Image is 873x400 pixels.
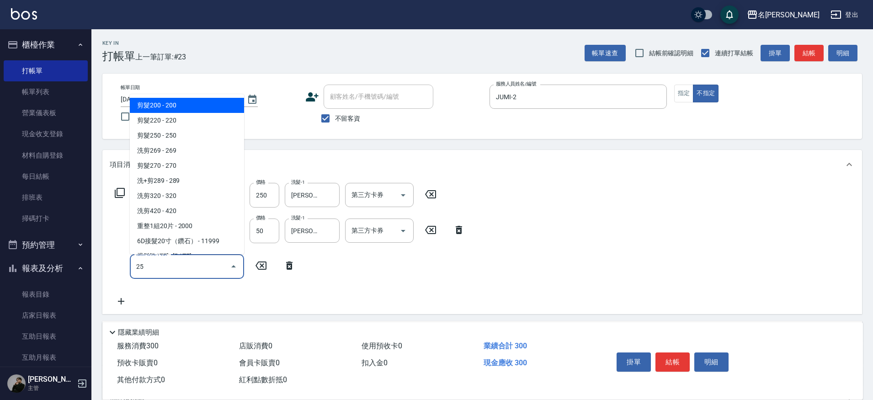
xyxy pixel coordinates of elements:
span: 剪髮220 - 220 [130,113,244,128]
input: YYYY/MM/DD hh:mm [121,92,238,107]
span: 會員卡販賣 0 [239,358,280,367]
div: 名[PERSON_NAME] [758,9,820,21]
button: save [720,5,739,24]
button: 帳單速查 [585,45,626,62]
a: 互助月報表 [4,347,88,368]
button: 預約管理 [4,233,88,257]
span: 剪髮270 - 270 [130,158,244,173]
span: 上一筆訂單:#23 [135,51,186,63]
a: 報表目錄 [4,284,88,305]
button: Open [396,188,410,203]
span: 業績合計 300 [484,341,527,350]
img: Logo [11,8,37,20]
span: 預收卡販賣 0 [117,358,158,367]
div: 店販銷售 [102,321,862,343]
span: 洗+剪289 - 289 [130,173,244,188]
span: 6D接髮20寸（鑽石） - 11999 [130,234,244,249]
button: 不指定 [693,85,719,102]
a: 每日結帳 [4,166,88,187]
label: 價格 [256,179,266,186]
button: 明細 [694,352,729,372]
button: 結帳 [794,45,824,62]
button: 櫃檯作業 [4,33,88,57]
p: 隱藏業績明細 [118,328,159,337]
span: 剪髮250 - 250 [130,128,244,143]
a: 排班表 [4,187,88,208]
button: Close [226,259,241,274]
a: 材料自購登錄 [4,145,88,166]
h2: Key In [102,40,135,46]
span: 服務消費 300 [117,341,159,350]
span: 使用預收卡 0 [362,341,402,350]
a: 打帳單 [4,60,88,81]
button: 指定 [674,85,694,102]
h3: 打帳單 [102,50,135,63]
img: Person [7,374,26,393]
span: 結帳前確認明細 [649,48,694,58]
span: 現金應收 300 [484,358,527,367]
a: 互助日報表 [4,326,88,347]
span: 紅利點數折抵 0 [239,375,287,384]
button: Open [396,224,410,238]
p: 主管 [28,384,75,392]
a: 營業儀表板 [4,102,88,123]
a: 店家日報表 [4,305,88,326]
button: 結帳 [655,352,690,372]
span: 扣入金 0 [362,358,388,367]
span: 不留客資 [335,114,361,123]
label: 洗髮-1 [291,214,305,221]
button: Choose date, selected date is 2025-09-21 [241,89,263,111]
h5: [PERSON_NAME] [28,375,75,384]
a: 掃碼打卡 [4,208,88,229]
a: 帳單列表 [4,81,88,102]
label: 服務人員姓名/編號 [496,80,536,87]
button: 名[PERSON_NAME] [743,5,823,24]
button: 掛單 [617,352,651,372]
a: 現金收支登錄 [4,123,88,144]
label: 價格 [256,214,266,221]
span: 剪髮200 - 200 [130,98,244,113]
button: 明細 [828,45,857,62]
p: 項目消費 [110,160,137,170]
span: 店販消費 0 [239,341,272,350]
button: 掛單 [761,45,790,62]
span: 洗剪269 - 269 [130,143,244,158]
span: 洗剪320 - 320 [130,188,244,203]
label: 洗髮-1 [291,179,305,186]
label: 帳單日期 [121,84,140,91]
span: 燙髮[DATE] - [DATE] [130,249,244,264]
span: 連續打單結帳 [715,48,753,58]
span: 其他付款方式 0 [117,375,165,384]
div: 項目消費 [102,150,862,179]
button: 登出 [827,6,862,23]
button: 報表及分析 [4,256,88,280]
span: 洗剪420 - 420 [130,203,244,219]
span: 重整1組20片 - 2000 [130,219,244,234]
